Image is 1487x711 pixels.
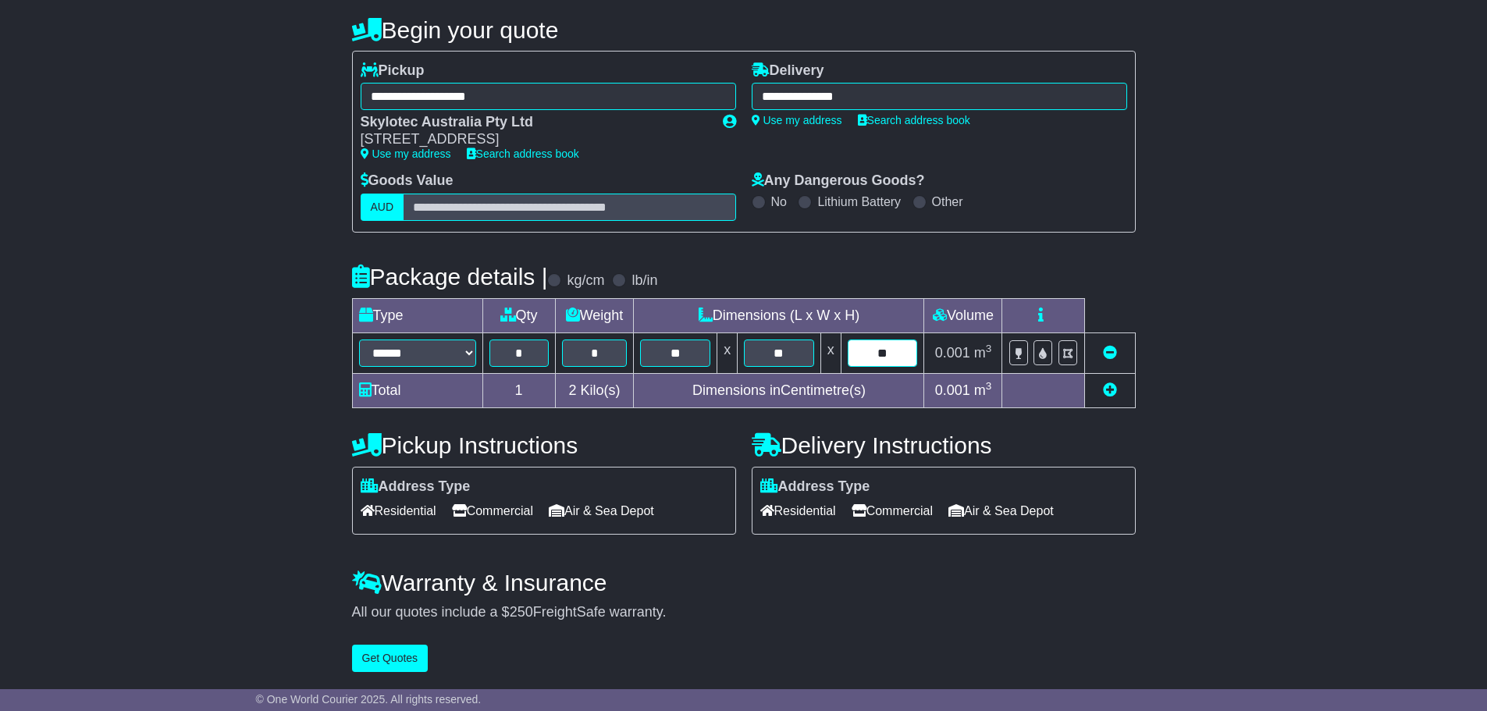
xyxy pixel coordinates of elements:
td: x [717,332,738,373]
td: Dimensions (L x W x H) [634,298,924,332]
span: Residential [760,499,836,523]
span: 0.001 [935,382,970,398]
td: 1 [482,373,555,407]
label: kg/cm [567,272,604,290]
span: © One World Courier 2025. All rights reserved. [256,693,482,706]
span: 250 [510,604,533,620]
a: Search address book [467,148,579,160]
td: Qty [482,298,555,332]
label: Address Type [361,478,471,496]
sup: 3 [986,343,992,354]
td: Type [352,298,482,332]
td: Weight [555,298,634,332]
span: 2 [568,382,576,398]
h4: Package details | [352,264,548,290]
label: Any Dangerous Goods? [752,172,925,190]
label: Delivery [752,62,824,80]
span: m [974,345,992,361]
label: Goods Value [361,172,454,190]
a: Search address book [858,114,970,126]
h4: Begin your quote [352,17,1136,43]
h4: Delivery Instructions [752,432,1136,458]
label: No [771,194,787,209]
label: AUD [361,194,404,221]
span: m [974,382,992,398]
span: 0.001 [935,345,970,361]
label: Lithium Battery [817,194,901,209]
td: x [820,332,841,373]
span: Air & Sea Depot [948,499,1054,523]
div: All our quotes include a $ FreightSafe warranty. [352,604,1136,621]
span: Air & Sea Depot [549,499,654,523]
label: Pickup [361,62,425,80]
h4: Warranty & Insurance [352,570,1136,595]
sup: 3 [986,380,992,392]
a: Use my address [361,148,451,160]
span: Commercial [852,499,933,523]
div: Skylotec Australia Pty Ltd [361,114,707,131]
label: lb/in [631,272,657,290]
button: Get Quotes [352,645,429,672]
label: Other [932,194,963,209]
div: [STREET_ADDRESS] [361,131,707,148]
a: Remove this item [1103,345,1117,361]
a: Add new item [1103,382,1117,398]
td: Kilo(s) [555,373,634,407]
td: Dimensions in Centimetre(s) [634,373,924,407]
td: Total [352,373,482,407]
td: Volume [924,298,1002,332]
span: Commercial [452,499,533,523]
h4: Pickup Instructions [352,432,736,458]
label: Address Type [760,478,870,496]
a: Use my address [752,114,842,126]
span: Residential [361,499,436,523]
